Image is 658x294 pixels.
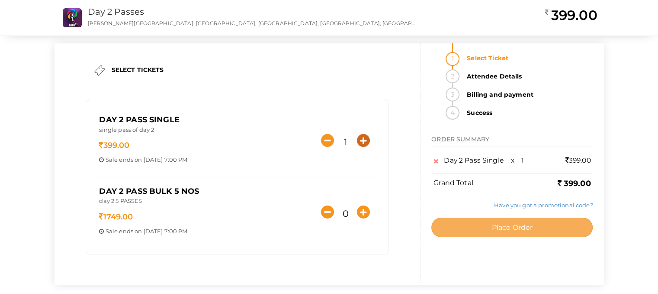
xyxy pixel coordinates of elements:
img: ROG1HZJP_small.png [63,8,82,27]
strong: Billing and payment [462,88,593,101]
p: single pass of day 2 [99,126,302,136]
img: ticket.png [94,65,105,76]
span: 1749.00 [99,212,133,222]
strong: Select Ticket [462,51,593,65]
strong: Attendee Details [462,69,593,83]
button: Place Order [431,218,593,237]
label: Grand Total [433,178,473,188]
h2: 399.00 [545,7,597,24]
a: Have you got a promotional code? [494,202,593,209]
span: ORDER SUMMARY [431,135,489,143]
p: ends on [DATE] 7:00 PM [99,156,302,164]
label: SELECT TICKETS [112,65,164,74]
span: Day 2 Pass Bulk 5 Nos [99,186,199,196]
a: Day 2 Passes [88,7,144,17]
span: Sale [106,156,118,163]
span: Sale [106,228,118,235]
span: 399.00 [99,140,129,150]
strong: Success [462,106,593,120]
span: Day 2 Pass Single [444,156,503,164]
span: x 1 [511,156,524,164]
p: [PERSON_NAME][GEOGRAPHIC_DATA], [GEOGRAPHIC_DATA], [GEOGRAPHIC_DATA], [GEOGRAPHIC_DATA], [GEOGRAP... [88,20,417,27]
p: day 2 5 PASSES [99,197,302,207]
b: 399.00 [557,179,591,188]
span: Place Order [491,223,533,232]
span: Day 2 Pass Single [99,115,179,124]
span: 399.00 [565,156,591,164]
p: ends on [DATE] 7:00 PM [99,227,302,235]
